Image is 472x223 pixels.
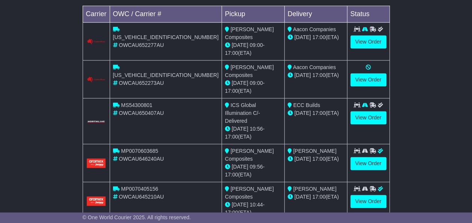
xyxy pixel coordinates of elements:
[350,157,386,170] a: View Order
[225,41,281,57] div: - (ETA)
[294,72,311,78] span: [DATE]
[225,50,238,56] span: 17:00
[225,102,260,124] span: ICS Global Illumination C/- Delivered
[225,186,274,200] span: [PERSON_NAME] Composites
[87,120,106,123] img: GetCarrierServiceLogo
[225,26,274,40] span: [PERSON_NAME] Composites
[250,126,263,132] span: 10:56
[113,34,219,40] span: [US_VEHICLE_IDENTIFICATION_NUMBER]
[350,35,386,48] a: View Order
[121,148,158,154] span: MP0070603685
[312,194,326,200] span: 17:00
[293,148,336,154] span: [PERSON_NAME]
[250,202,263,208] span: 10:44
[113,72,219,78] span: [US_VEHICLE_IDENTIFICATION_NUMBER]
[312,110,326,116] span: 17:00
[225,172,238,178] span: 17:00
[293,26,336,32] span: Aacon Companies
[225,148,274,162] span: [PERSON_NAME] Composites
[288,155,344,163] div: (ETA)
[119,194,164,200] span: OWCAU645210AU
[294,194,311,200] span: [DATE]
[225,64,274,78] span: [PERSON_NAME] Composites
[121,102,152,108] span: MS54300801
[288,71,344,79] div: (ETA)
[350,73,386,86] a: View Order
[294,156,311,162] span: [DATE]
[232,42,248,48] span: [DATE]
[293,64,336,70] span: Aacon Companies
[312,34,326,40] span: 17:00
[232,164,248,170] span: [DATE]
[83,6,110,23] td: Carrier
[87,77,106,83] img: Couriers_Please.png
[110,6,222,23] td: OWC / Carrier #
[225,79,281,95] div: - (ETA)
[232,126,248,132] span: [DATE]
[347,6,389,23] td: Status
[350,111,386,124] a: View Order
[119,110,164,116] span: OWCAU650407AU
[294,110,311,116] span: [DATE]
[222,6,284,23] td: Pickup
[232,202,248,208] span: [DATE]
[87,196,106,206] img: Aramex.png
[350,195,386,208] a: View Order
[87,158,106,168] img: Aramex.png
[119,156,164,162] span: OWCAU646240AU
[225,125,281,141] div: - (ETA)
[284,6,347,23] td: Delivery
[293,102,320,108] span: ECC Builds
[232,80,248,86] span: [DATE]
[225,209,238,215] span: 17:00
[225,163,281,179] div: - (ETA)
[225,88,238,94] span: 17:00
[83,214,191,220] span: © One World Courier 2025. All rights reserved.
[119,80,164,86] span: OWCAU652273AU
[87,39,106,45] img: Couriers_Please.png
[250,164,263,170] span: 09:56
[288,109,344,117] div: (ETA)
[312,72,326,78] span: 17:00
[288,33,344,41] div: (ETA)
[293,186,336,192] span: [PERSON_NAME]
[250,80,263,86] span: 09:00
[225,201,281,217] div: - (ETA)
[288,193,344,201] div: (ETA)
[121,186,158,192] span: MP0070405156
[294,34,311,40] span: [DATE]
[119,42,164,48] span: OWCAU652277AU
[225,134,238,140] span: 17:00
[312,156,326,162] span: 17:00
[250,42,263,48] span: 09:00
